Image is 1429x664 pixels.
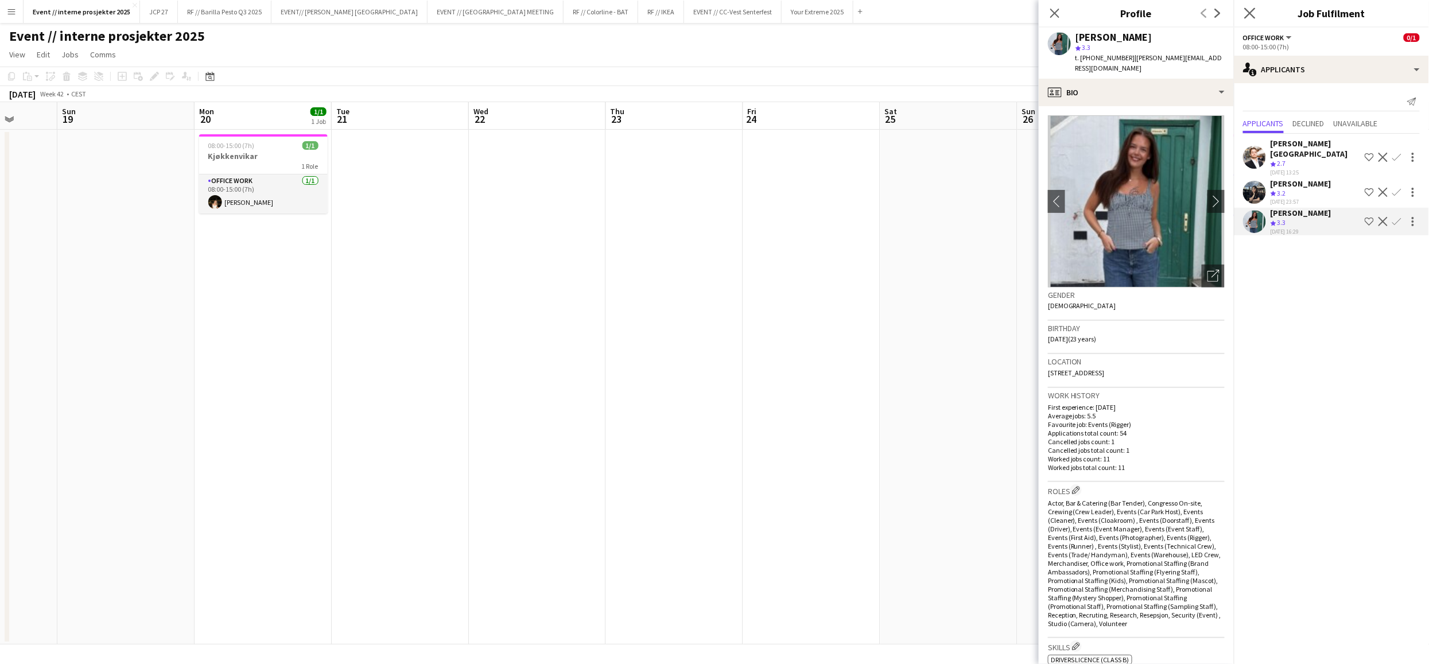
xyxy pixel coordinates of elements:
[271,1,428,23] button: EVENT// [PERSON_NAME] [GEOGRAPHIC_DATA]
[1048,455,1225,463] p: Worked jobs count: 11
[199,174,328,213] app-card-role: Office work1/108:00-15:00 (7h)[PERSON_NAME]
[428,1,564,23] button: EVENT // [GEOGRAPHIC_DATA] MEETING
[1039,79,1234,106] div: Bio
[199,106,214,117] span: Mon
[883,112,898,126] span: 25
[32,47,55,62] a: Edit
[1048,403,1225,411] p: First experience: [DATE]
[37,49,50,60] span: Edit
[1271,178,1331,189] div: [PERSON_NAME]
[1048,437,1225,446] p: Cancelled jobs count: 1
[9,49,25,60] span: View
[1020,112,1036,126] span: 26
[1234,56,1429,83] div: Applicants
[1022,106,1036,117] span: Sun
[1293,119,1325,127] span: Declined
[178,1,271,23] button: RF // Barilla Pesto Q3 2025
[1048,390,1225,401] h3: Work history
[885,106,898,117] span: Sat
[1051,655,1129,664] span: Drivers Licence (Class B)
[197,112,214,126] span: 20
[1048,499,1221,628] span: Actor, Bar & Catering (Bar Tender), Congresso On-site, Crewing (Crew Leader), Events (Car Park Ho...
[336,106,350,117] span: Tue
[1048,463,1225,472] p: Worked jobs total count: 11
[1271,208,1331,218] div: [PERSON_NAME]
[1277,218,1286,227] span: 3.3
[302,162,319,170] span: 1 Role
[1048,323,1225,333] h3: Birthday
[1243,33,1284,42] span: Office work
[86,47,121,62] a: Comms
[782,1,853,23] button: Your Extreme 2025
[9,88,36,100] div: [DATE]
[1048,429,1225,437] p: Applications total count: 54
[1334,119,1378,127] span: Unavailable
[199,134,328,213] app-job-card: 08:00-15:00 (7h)1/1Kjøkkenvikar1 RoleOffice work1/108:00-15:00 (7h)[PERSON_NAME]
[1075,53,1135,62] span: t. [PHONE_NUMBER]
[472,112,488,126] span: 22
[208,141,255,150] span: 08:00-15:00 (7h)
[24,1,140,23] button: Event // interne prosjekter 2025
[1082,43,1091,52] span: 3.3
[611,106,625,117] span: Thu
[1271,228,1331,235] div: [DATE] 16:29
[60,112,76,126] span: 19
[62,106,76,117] span: Sun
[1039,6,1234,21] h3: Profile
[1202,265,1225,288] div: Open photos pop-in
[1048,356,1225,367] h3: Location
[1243,42,1420,51] div: 08:00-15:00 (7h)
[684,1,782,23] button: EVENT // CC-Vest Senterfest
[199,151,328,161] h3: Kjøkkenvikar
[1048,335,1097,343] span: [DATE] (23 years)
[1075,32,1152,42] div: [PERSON_NAME]
[1048,446,1225,455] p: Cancelled jobs total count: 1
[1048,420,1225,429] p: Favourite job: Events (Rigger)
[1243,119,1284,127] span: Applicants
[746,112,757,126] span: 24
[1271,138,1360,159] div: [PERSON_NAME][GEOGRAPHIC_DATA]
[1048,115,1225,288] img: Crew avatar or photo
[1048,484,1225,496] h3: Roles
[335,112,350,126] span: 21
[1048,290,1225,300] h3: Gender
[638,1,684,23] button: RF // IKEA
[71,90,86,98] div: CEST
[5,47,30,62] a: View
[609,112,625,126] span: 23
[473,106,488,117] span: Wed
[1271,198,1331,205] div: [DATE] 23:57
[57,47,83,62] a: Jobs
[140,1,178,23] button: JCP 27
[748,106,757,117] span: Fri
[1048,368,1105,377] span: [STREET_ADDRESS]
[61,49,79,60] span: Jobs
[1404,33,1420,42] span: 0/1
[1048,301,1116,310] span: [DEMOGRAPHIC_DATA]
[302,141,319,150] span: 1/1
[1048,411,1225,420] p: Average jobs: 5.5
[38,90,67,98] span: Week 42
[1234,6,1429,21] h3: Job Fulfilment
[1243,33,1294,42] button: Office work
[1277,189,1286,197] span: 3.2
[90,49,116,60] span: Comms
[564,1,638,23] button: RF // Colorline - BAT
[310,107,327,116] span: 1/1
[1048,640,1225,653] h3: Skills
[1277,159,1286,168] span: 2.7
[1271,169,1360,176] div: [DATE] 13:25
[311,117,326,126] div: 1 Job
[1075,53,1222,72] span: | [PERSON_NAME][EMAIL_ADDRESS][DOMAIN_NAME]
[9,28,205,45] h1: Event // interne prosjekter 2025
